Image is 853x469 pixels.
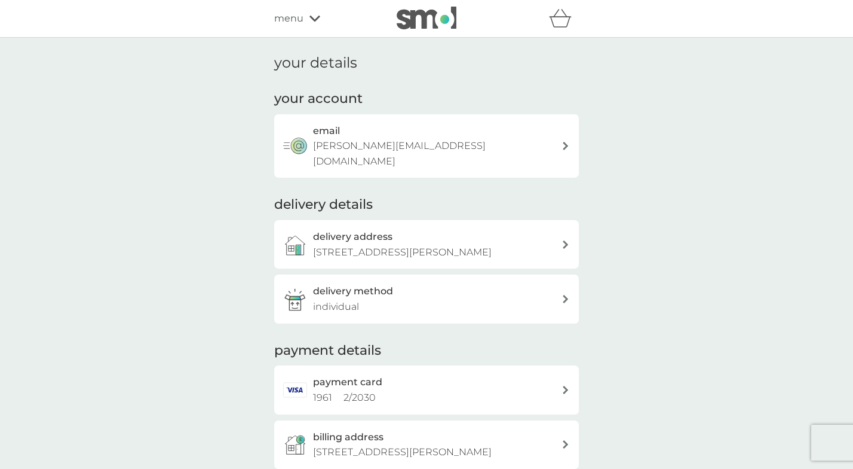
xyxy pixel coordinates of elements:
[313,245,492,260] p: [STREET_ADDRESS][PERSON_NAME]
[274,11,303,26] span: menu
[549,7,579,31] div: basket
[343,392,376,403] span: 2 / 2030
[274,342,381,360] h2: payment details
[274,54,357,72] h1: your details
[274,421,579,469] button: billing address[STREET_ADDRESS][PERSON_NAME]
[313,444,492,460] p: [STREET_ADDRESS][PERSON_NAME]
[274,196,373,214] h2: delivery details
[313,430,383,445] h3: billing address
[274,90,363,108] h2: your account
[313,374,382,390] h2: payment card
[313,299,359,315] p: individual
[274,275,579,323] a: delivery methodindividual
[274,114,579,178] button: email[PERSON_NAME][EMAIL_ADDRESS][DOMAIN_NAME]
[313,229,392,245] h3: delivery address
[313,392,332,403] span: 1961
[274,220,579,269] a: delivery address[STREET_ADDRESS][PERSON_NAME]
[274,366,579,414] a: payment card1961 2/2030
[313,284,393,299] h3: delivery method
[313,123,340,139] h3: email
[313,138,561,169] p: [PERSON_NAME][EMAIL_ADDRESS][DOMAIN_NAME]
[397,7,456,29] img: smol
